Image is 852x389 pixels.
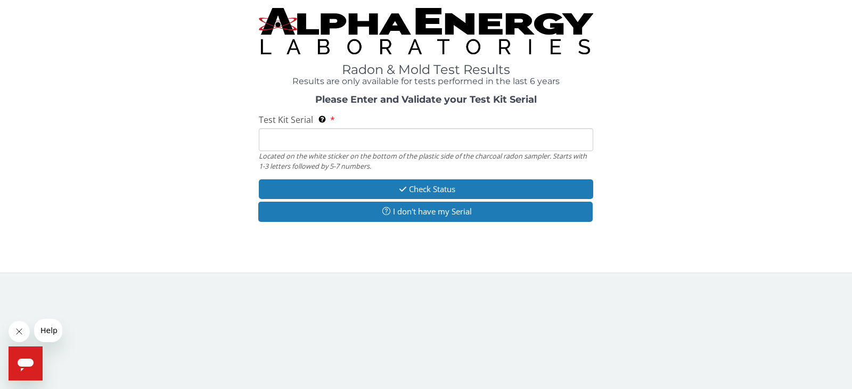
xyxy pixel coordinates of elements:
[259,63,593,77] h1: Radon & Mold Test Results
[259,114,313,126] span: Test Kit Serial
[315,94,537,105] strong: Please Enter and Validate your Test Kit Serial
[259,77,593,86] h4: Results are only available for tests performed in the last 6 years
[259,179,593,199] button: Check Status
[9,321,30,342] iframe: Close message
[259,151,593,171] div: Located on the white sticker on the bottom of the plastic side of the charcoal radon sampler. Sta...
[34,319,62,342] iframe: Message from company
[9,346,43,380] iframe: Button to launch messaging window
[259,8,593,54] img: TightCrop.jpg
[258,202,593,221] button: I don't have my Serial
